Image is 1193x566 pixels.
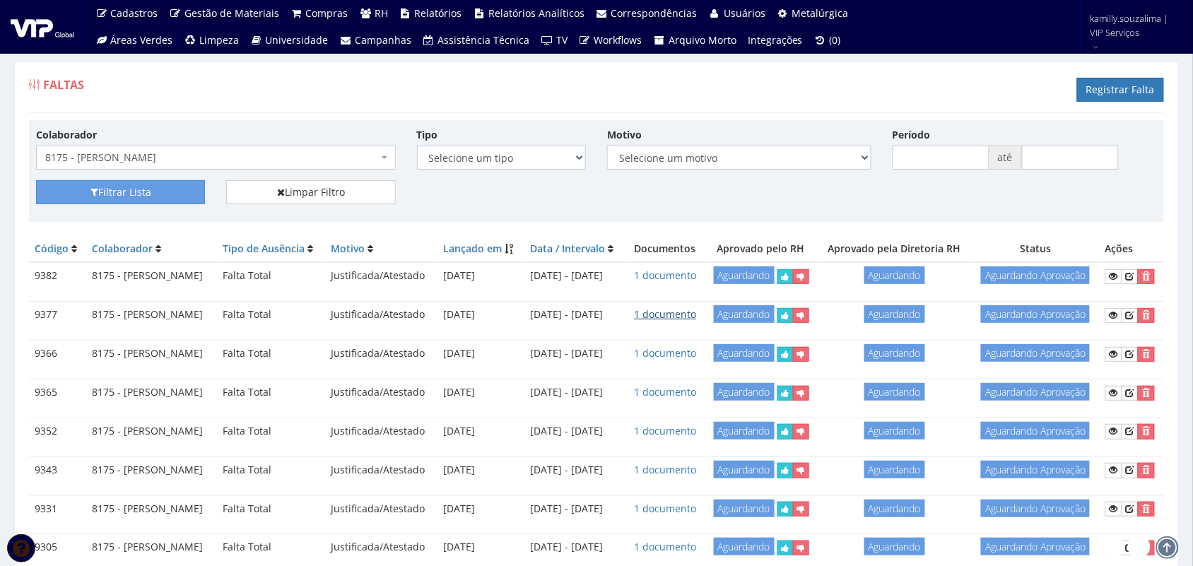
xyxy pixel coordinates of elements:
[86,302,217,329] td: 8175 - [PERSON_NAME]
[525,534,626,561] td: [DATE] - [DATE]
[331,242,365,255] a: Motivo
[438,262,525,290] td: [DATE]
[748,33,803,47] span: Integrações
[86,456,217,483] td: 8175 - [PERSON_NAME]
[29,534,86,561] td: 9305
[525,456,626,483] td: [DATE] - [DATE]
[326,262,438,290] td: Justificada/Atestado
[714,461,775,478] span: Aguardando
[217,302,326,329] td: Falta Total
[266,33,329,47] span: Universidade
[326,379,438,406] td: Justificada/Atestado
[536,27,574,54] a: TV
[36,180,205,204] button: Filtrar Lista
[972,236,1100,262] th: Status
[714,500,775,517] span: Aguardando
[525,495,626,522] td: [DATE] - [DATE]
[893,128,931,142] label: Período
[217,379,326,406] td: Falta Total
[714,422,775,440] span: Aguardando
[11,16,74,37] img: logo
[438,418,525,444] td: [DATE]
[86,534,217,561] td: 8175 - [PERSON_NAME]
[417,27,536,54] a: Assistência Técnica
[714,344,775,362] span: Aguardando
[792,6,849,20] span: Metalúrgica
[326,341,438,367] td: Justificada/Atestado
[488,6,584,20] span: Relatórios Analíticos
[111,33,173,47] span: Áreas Verdes
[634,307,696,321] a: 1 documento
[556,33,568,47] span: TV
[438,534,525,561] td: [DATE]
[326,495,438,522] td: Justificada/Atestado
[981,266,1090,284] span: Aguardando Aprovação
[417,128,438,142] label: Tipo
[525,302,626,329] td: [DATE] - [DATE]
[29,418,86,444] td: 9352
[45,151,378,165] span: 8175 - KENNERSON FERREIRA SANTOS
[179,27,245,54] a: Limpeza
[742,27,809,54] a: Integrações
[86,262,217,290] td: 8175 - [PERSON_NAME]
[634,424,696,437] a: 1 documento
[531,242,606,255] a: Data / Intervalo
[326,418,438,444] td: Justificada/Atestado
[1100,236,1164,262] th: Ações
[714,305,775,323] span: Aguardando
[29,262,86,290] td: 9382
[111,6,158,20] span: Cadastros
[29,341,86,367] td: 9366
[634,269,696,282] a: 1 documento
[217,495,326,522] td: Falta Total
[864,383,925,401] span: Aguardando
[525,262,626,290] td: [DATE] - [DATE]
[830,33,841,47] span: (0)
[86,418,217,444] td: 8175 - [PERSON_NAME]
[334,27,418,54] a: Campanhas
[714,538,775,555] span: Aguardando
[245,27,334,54] a: Universidade
[29,302,86,329] td: 9377
[818,236,972,262] th: Aprovado pela Diretoria RH
[724,6,765,20] span: Usuários
[438,341,525,367] td: [DATE]
[607,128,642,142] label: Motivo
[223,242,305,255] a: Tipo de Ausência
[669,33,736,47] span: Arquivo Morto
[864,266,925,284] span: Aguardando
[92,242,153,255] a: Colaborador
[36,146,396,170] span: 8175 - KENNERSON FERREIRA SANTOS
[809,27,847,54] a: (0)
[326,456,438,483] td: Justificada/Atestado
[525,379,626,406] td: [DATE] - [DATE]
[573,27,648,54] a: Workflows
[86,379,217,406] td: 8175 - [PERSON_NAME]
[705,236,818,262] th: Aprovado pelo RH
[634,540,696,553] a: 1 documento
[438,302,525,329] td: [DATE]
[29,495,86,522] td: 9331
[626,236,705,262] th: Documentos
[217,341,326,367] td: Falta Total
[326,302,438,329] td: Justificada/Atestado
[611,6,698,20] span: Correspondências
[86,495,217,522] td: 8175 - [PERSON_NAME]
[375,6,388,20] span: RH
[981,538,1090,555] span: Aguardando Aprovação
[438,379,525,406] td: [DATE]
[444,242,503,255] a: Lançado em
[217,418,326,444] td: Falta Total
[864,305,925,323] span: Aguardando
[864,344,925,362] span: Aguardando
[217,262,326,290] td: Falta Total
[864,422,925,440] span: Aguardando
[438,495,525,522] td: [DATE]
[634,463,696,476] a: 1 documento
[864,500,925,517] span: Aguardando
[989,146,1022,170] span: até
[525,418,626,444] td: [DATE] - [DATE]
[714,266,775,284] span: Aguardando
[594,33,642,47] span: Workflows
[306,6,348,20] span: Compras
